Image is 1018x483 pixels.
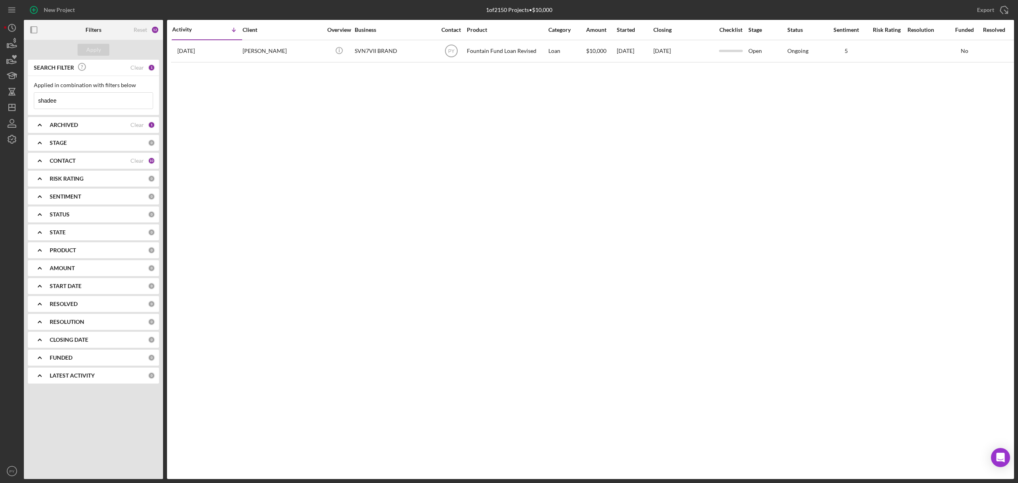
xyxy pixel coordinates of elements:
[148,157,155,164] div: 10
[50,229,66,236] b: STATE
[148,247,155,254] div: 0
[436,27,466,33] div: Contact
[10,469,15,473] text: PY
[586,27,616,33] div: Amount
[44,2,75,18] div: New Project
[24,2,83,18] button: New Project
[548,27,585,33] div: Category
[467,27,546,33] div: Product
[324,27,354,33] div: Overview
[946,27,982,33] div: Funded
[148,282,155,290] div: 0
[653,47,671,54] time: [DATE]
[148,318,155,325] div: 0
[134,27,147,33] div: Reset
[50,354,72,361] b: FUNDED
[177,48,195,54] time: 2024-12-04 08:00
[151,26,159,34] div: 12
[130,122,144,128] div: Clear
[34,82,153,88] div: Applied in combination with filters below
[50,158,76,164] b: CONTACT
[467,41,546,62] div: Fountain Fund Loan Revised
[50,122,78,128] b: ARCHIVED
[148,193,155,200] div: 0
[148,211,155,218] div: 0
[243,27,322,33] div: Client
[50,372,95,379] b: LATEST ACTIVITY
[355,41,434,62] div: SVN7VII BRAND
[907,27,946,33] div: Resolution
[148,64,155,71] div: 1
[946,48,982,54] div: No
[243,41,322,62] div: [PERSON_NAME]
[148,121,155,129] div: 1
[148,139,155,146] div: 0
[748,27,787,33] div: Stage
[50,140,67,146] b: STAGE
[977,2,994,18] div: Export
[130,158,144,164] div: Clear
[969,2,1014,18] button: Export
[50,265,75,271] b: AMOUNT
[50,193,81,200] b: SENTIMENT
[130,64,144,71] div: Clear
[653,27,713,33] div: Closing
[586,41,616,62] div: $10,000
[991,448,1010,467] div: Open Intercom Messenger
[787,48,808,54] div: Ongoing
[748,41,787,62] div: Open
[50,337,88,343] b: CLOSING DATE
[548,41,585,62] div: Loan
[85,27,101,33] b: Filters
[50,211,70,218] b: STATUS
[50,301,78,307] b: RESOLVED
[86,44,101,56] div: Apply
[172,26,207,33] div: Activity
[148,175,155,182] div: 0
[787,27,826,33] div: Status
[148,265,155,272] div: 0
[486,7,552,13] div: 1 of 2150 Projects • $10,000
[826,27,866,33] div: Sentiment
[78,44,109,56] button: Apply
[148,229,155,236] div: 0
[50,175,84,182] b: RISK RATING
[826,48,866,54] div: 5
[714,27,748,33] div: Checklist
[50,283,82,289] b: START DATE
[617,41,653,62] div: [DATE]
[355,27,434,33] div: Business
[148,372,155,379] div: 0
[34,64,74,71] b: SEARCH FILTER
[148,336,155,343] div: 0
[617,27,653,33] div: Started
[448,49,454,54] text: PY
[4,463,20,479] button: PY
[50,319,84,325] b: RESOLUTION
[50,247,76,253] b: PRODUCT
[148,354,155,361] div: 0
[867,27,907,33] div: Risk Rating
[148,300,155,308] div: 0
